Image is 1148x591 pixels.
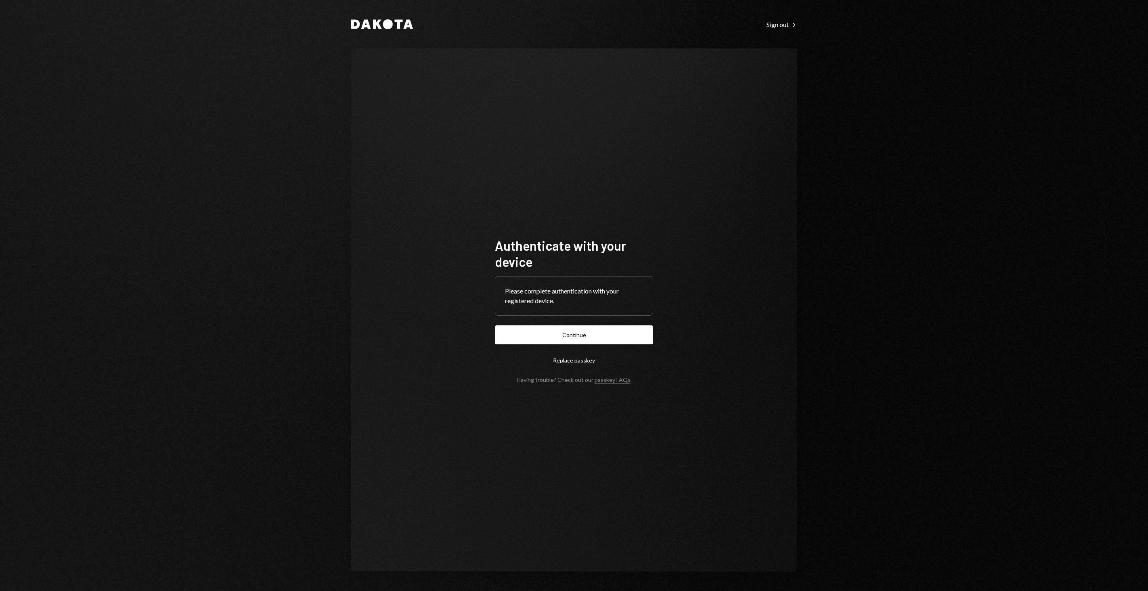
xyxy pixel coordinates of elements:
[495,237,653,270] h1: Authenticate with your device
[495,351,653,370] button: Replace passkey
[595,376,631,384] a: passkey FAQs
[517,376,632,383] div: Having trouble? Check out our .
[495,325,653,344] button: Continue
[505,286,643,306] div: Please complete authentication with your registered device.
[767,21,797,29] div: Sign out
[767,20,797,29] a: Sign out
